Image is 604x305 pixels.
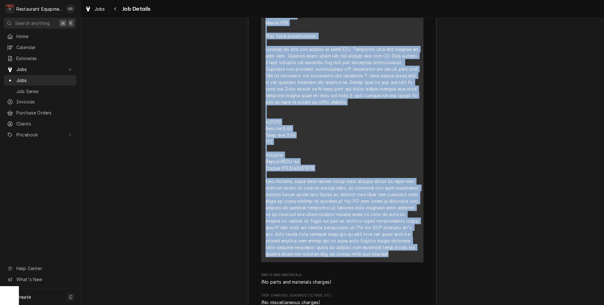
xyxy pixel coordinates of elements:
a: Job Series [4,86,76,97]
div: Restaurant Equipment Diagnostics [16,6,63,12]
span: Clients [16,120,73,127]
a: Estimates [4,53,76,64]
div: KR [66,4,75,13]
button: Navigate back [110,4,120,14]
span: C [69,294,72,300]
button: Search anything⌘K [4,18,76,29]
span: ⌘ [61,20,65,26]
span: What's New [16,276,73,283]
span: Search anything [15,20,50,26]
span: Invoices [16,98,73,105]
span: K [70,20,72,26]
a: Purchase Orders [4,108,76,118]
div: Parts and Materials List [261,279,423,285]
a: Jobs [4,75,76,86]
div: Parts and Materials [261,273,423,285]
span: Parts and Materials [261,273,423,278]
span: Pricebook [16,131,64,138]
span: Home [16,33,73,40]
a: Home [4,31,76,42]
span: Help Center [16,265,73,272]
span: Estimates [16,55,73,62]
a: Go to Help Center [4,263,76,274]
span: Purchase Orders [16,109,73,116]
span: Job Series [16,88,73,95]
span: Jobs [94,6,105,12]
span: Create [16,294,31,300]
span: Trip Charges, Diagnostic Fees, etc. [261,293,423,298]
a: Invoices [4,97,76,107]
a: Jobs [82,4,108,14]
div: Kelli Robinette's Avatar [66,4,75,13]
span: Calendar [16,44,73,51]
span: Job Details [120,5,151,13]
span: Jobs [16,66,64,73]
a: Calendar [4,42,76,53]
a: Go to Jobs [4,64,76,75]
div: Restaurant Equipment Diagnostics's Avatar [6,4,14,13]
a: Clients [4,119,76,129]
span: Jobs [16,77,73,84]
a: Go to Pricebook [4,130,76,140]
a: Go to What's New [4,274,76,285]
div: R [6,4,14,13]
